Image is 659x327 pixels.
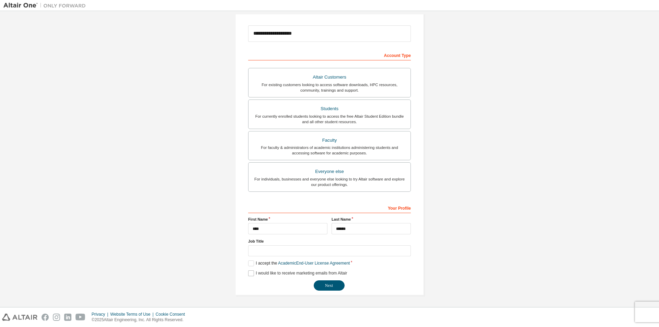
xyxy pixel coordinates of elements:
[248,49,411,60] div: Account Type
[42,314,49,321] img: facebook.svg
[3,2,89,9] img: Altair One
[92,312,110,317] div: Privacy
[248,238,411,244] label: Job Title
[248,270,347,276] label: I would like to receive marketing emails from Altair
[76,314,85,321] img: youtube.svg
[248,202,411,213] div: Your Profile
[278,261,350,266] a: Academic End-User License Agreement
[253,167,406,176] div: Everyone else
[92,317,189,323] p: © 2025 Altair Engineering, Inc. All Rights Reserved.
[332,217,411,222] label: Last Name
[53,314,60,321] img: instagram.svg
[253,176,406,187] div: For individuals, businesses and everyone else looking to try Altair software and explore our prod...
[2,314,37,321] img: altair_logo.svg
[253,72,406,82] div: Altair Customers
[314,280,345,291] button: Next
[64,314,71,321] img: linkedin.svg
[253,145,406,156] div: For faculty & administrators of academic institutions administering students and accessing softwa...
[253,136,406,145] div: Faculty
[110,312,155,317] div: Website Terms of Use
[253,104,406,114] div: Students
[248,217,327,222] label: First Name
[253,82,406,93] div: For existing customers looking to access software downloads, HPC resources, community, trainings ...
[155,312,189,317] div: Cookie Consent
[248,260,350,266] label: I accept the
[253,114,406,125] div: For currently enrolled students looking to access the free Altair Student Edition bundle and all ...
